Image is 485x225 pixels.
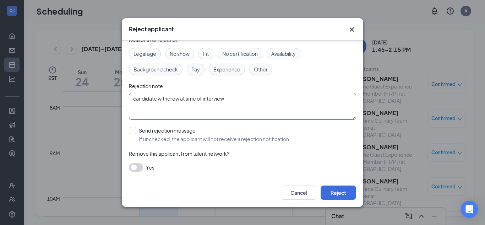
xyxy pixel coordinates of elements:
[281,186,316,200] button: Cancel
[203,50,209,58] span: Fit
[133,50,156,58] span: Legal age
[170,50,190,58] span: No show
[222,50,258,58] span: No certification
[129,25,174,33] h3: Reject applicant
[213,65,240,73] span: Experience
[348,25,356,34] svg: Cross
[321,186,356,200] button: Reject
[271,50,296,58] span: Availability
[146,163,154,172] span: Yes
[191,65,200,73] span: Pay
[129,93,356,120] textarea: candidate withdrew at time of interview
[254,65,268,73] span: Other
[348,25,356,34] button: Close
[129,150,229,157] span: Remove this applicant from talent network?
[129,37,179,43] span: Reasons for rejection
[129,83,163,89] span: Rejection note
[133,65,178,73] span: Background check
[461,201,478,218] div: Open Intercom Messenger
